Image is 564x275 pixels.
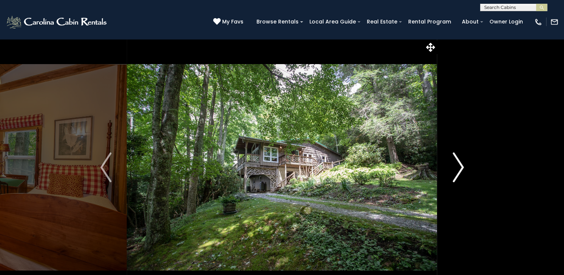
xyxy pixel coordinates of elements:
img: White-1-2.png [6,15,109,29]
a: Rental Program [404,16,455,28]
a: Browse Rentals [253,16,302,28]
a: About [458,16,482,28]
img: arrow [453,152,464,182]
a: Local Area Guide [306,16,360,28]
img: phone-regular-white.png [534,18,542,26]
a: Real Estate [363,16,401,28]
img: mail-regular-white.png [550,18,558,26]
span: My Favs [222,18,243,26]
a: Owner Login [486,16,527,28]
a: My Favs [213,18,245,26]
img: arrow [100,152,111,182]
